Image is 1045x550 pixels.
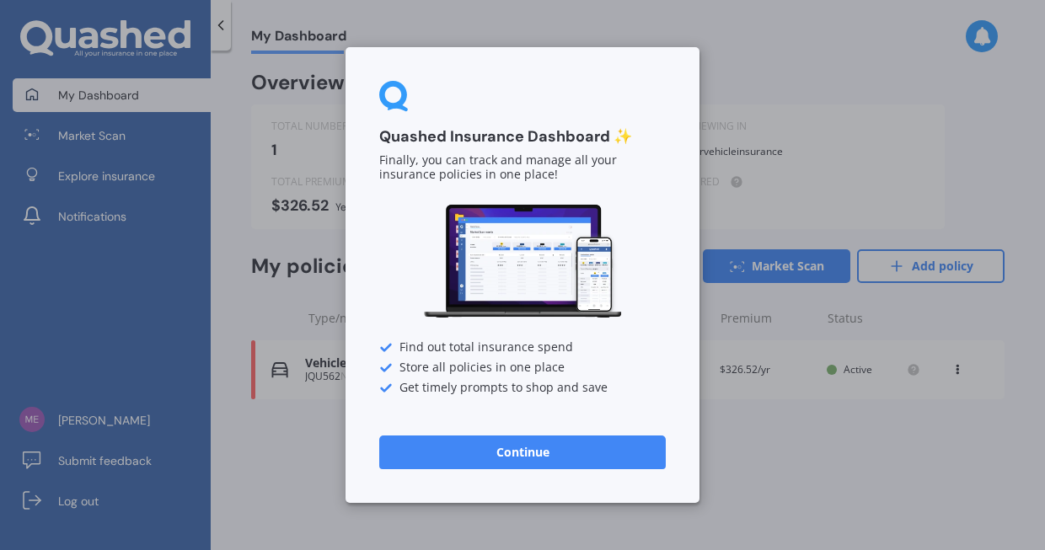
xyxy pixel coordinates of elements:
div: Store all policies in one place [379,361,666,375]
div: Find out total insurance spend [379,341,666,355]
h3: Quashed Insurance Dashboard ✨ [379,127,666,147]
img: Dashboard [421,202,624,321]
div: Get timely prompts to shop and save [379,382,666,395]
p: Finally, you can track and manage all your insurance policies in one place! [379,154,666,183]
button: Continue [379,435,666,469]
